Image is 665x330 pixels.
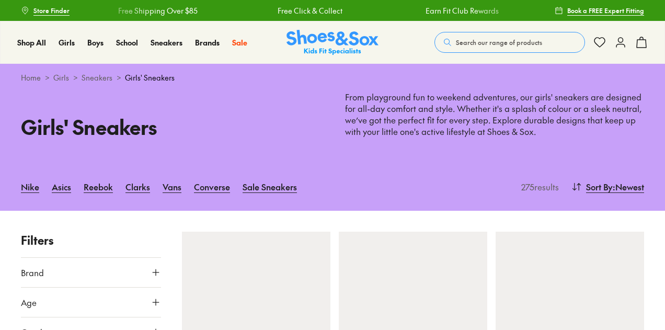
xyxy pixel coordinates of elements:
[517,180,559,193] p: 275 results
[434,32,585,53] button: Search our range of products
[125,72,175,83] span: Girls' Sneakers
[277,5,342,16] a: Free Click & Collect
[345,92,644,138] p: From playground fun to weekend adventures, our girls' sneakers are designed for all-day comfort a...
[33,6,70,15] span: Store Finder
[555,1,644,20] a: Book a FREE Expert Fitting
[87,37,104,48] a: Boys
[286,30,379,55] img: SNS_Logo_Responsive.svg
[571,175,644,198] button: Sort By:Newest
[52,175,71,198] a: Asics
[125,175,150,198] a: Clarks
[151,37,182,48] a: Sneakers
[84,175,113,198] a: Reebok
[116,37,138,48] a: School
[118,5,198,16] a: Free Shipping Over $85
[21,258,161,287] button: Brand
[195,37,220,48] a: Brands
[21,72,41,83] a: Home
[17,37,46,48] a: Shop All
[21,232,161,249] p: Filters
[21,266,44,279] span: Brand
[59,37,75,48] a: Girls
[21,72,644,83] div: > > >
[194,175,230,198] a: Converse
[21,296,37,309] span: Age
[163,175,181,198] a: Vans
[53,72,69,83] a: Girls
[567,6,644,15] span: Book a FREE Expert Fitting
[286,30,379,55] a: Shoes & Sox
[456,38,542,47] span: Search our range of products
[21,288,161,317] button: Age
[613,180,644,193] span: : Newest
[21,175,39,198] a: Nike
[232,37,247,48] a: Sale
[425,5,498,16] a: Earn Fit Club Rewards
[82,72,112,83] a: Sneakers
[21,112,320,142] h1: Girls' Sneakers
[586,180,613,193] span: Sort By
[21,1,70,20] a: Store Finder
[243,175,297,198] a: Sale Sneakers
